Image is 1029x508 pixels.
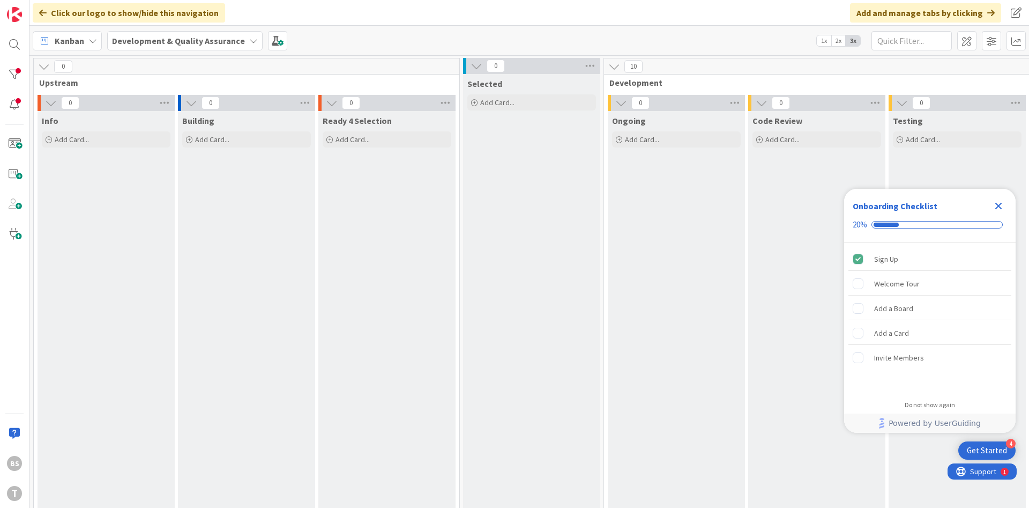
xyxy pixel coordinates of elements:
div: Add a Card is incomplete. [848,321,1011,345]
span: Add Card... [335,135,370,144]
img: Visit kanbanzone.com [7,7,22,22]
div: Onboarding Checklist [853,200,937,212]
span: Info [42,115,58,126]
span: Code Review [752,115,802,126]
span: Powered by UserGuiding [889,417,981,430]
div: Invite Members [874,351,924,364]
div: Add a Board is incomplete. [848,297,1011,320]
div: Sign Up [874,253,898,266]
div: Footer [844,414,1016,433]
a: Powered by UserGuiding [849,414,1010,433]
div: Welcome Tour is incomplete. [848,272,1011,296]
div: Click our logo to show/hide this navigation [33,3,225,23]
span: Ongoing [612,115,646,126]
div: 4 [1006,439,1016,448]
div: Sign Up is complete. [848,247,1011,271]
input: Quick Filter... [871,31,952,50]
div: Add a Board [874,302,913,315]
span: Testing [893,115,923,126]
div: 20% [853,220,867,230]
span: Add Card... [906,135,940,144]
div: Welcome Tour [874,277,920,290]
span: 3x [846,35,860,46]
span: Ready 4 Selection [323,115,392,126]
span: Selected [467,78,502,89]
span: 0 [342,97,360,109]
div: Add a Card [874,327,909,340]
span: Add Card... [55,135,89,144]
span: 10 [624,60,643,73]
div: 1 [56,4,58,13]
div: BS [7,456,22,471]
div: Checklist items [844,243,1016,394]
div: Get Started [967,445,1007,456]
span: 0 [202,97,220,109]
div: Add and manage tabs by clicking [850,3,1001,23]
span: Add Card... [625,135,659,144]
span: 2x [831,35,846,46]
span: 0 [912,97,930,109]
div: Invite Members is incomplete. [848,346,1011,370]
span: Add Card... [480,98,514,107]
span: Add Card... [765,135,800,144]
span: Kanban [55,34,84,47]
span: 0 [487,60,505,72]
span: 0 [61,97,79,109]
span: Add Card... [195,135,229,144]
div: Checklist progress: 20% [853,220,1007,230]
b: Development & Quality Assurance [112,35,245,46]
div: T [7,486,22,501]
span: 1x [817,35,831,46]
div: Checklist Container [844,189,1016,433]
div: Close Checklist [990,197,1007,215]
span: Building [182,115,214,126]
span: Support [23,2,49,14]
span: 0 [54,60,72,73]
span: 0 [772,97,790,109]
span: 0 [631,97,650,109]
span: Upstream [39,77,446,88]
div: Do not show again [905,401,955,409]
div: Open Get Started checklist, remaining modules: 4 [958,441,1016,460]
